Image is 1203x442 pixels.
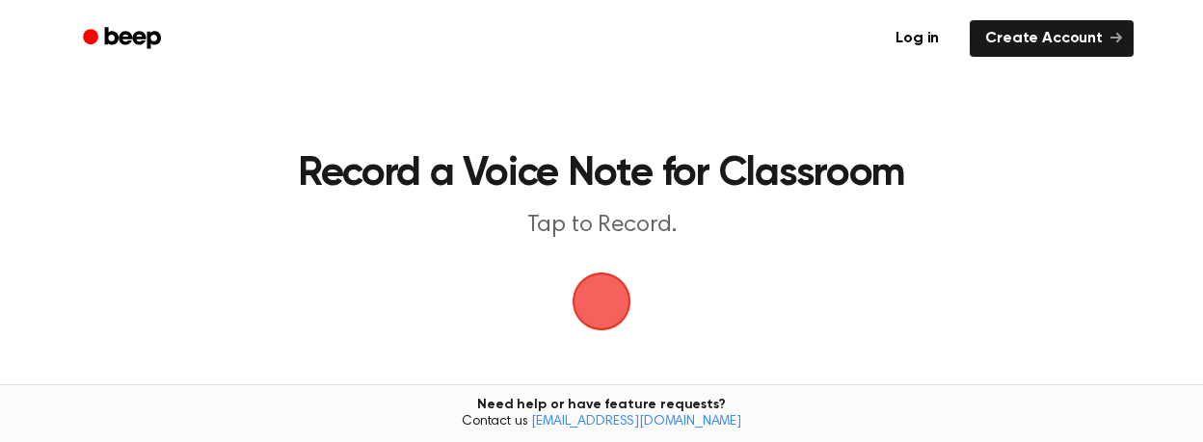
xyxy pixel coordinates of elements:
a: Beep [69,20,178,58]
a: Create Account [970,20,1134,57]
a: [EMAIL_ADDRESS][DOMAIN_NAME] [531,415,741,429]
a: Log in [876,16,958,61]
img: Beep Logo [573,273,630,330]
p: Tap to Record. [231,210,972,242]
span: Contact us [12,414,1191,431]
h1: Record a Voice Note for Classroom [208,154,995,195]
